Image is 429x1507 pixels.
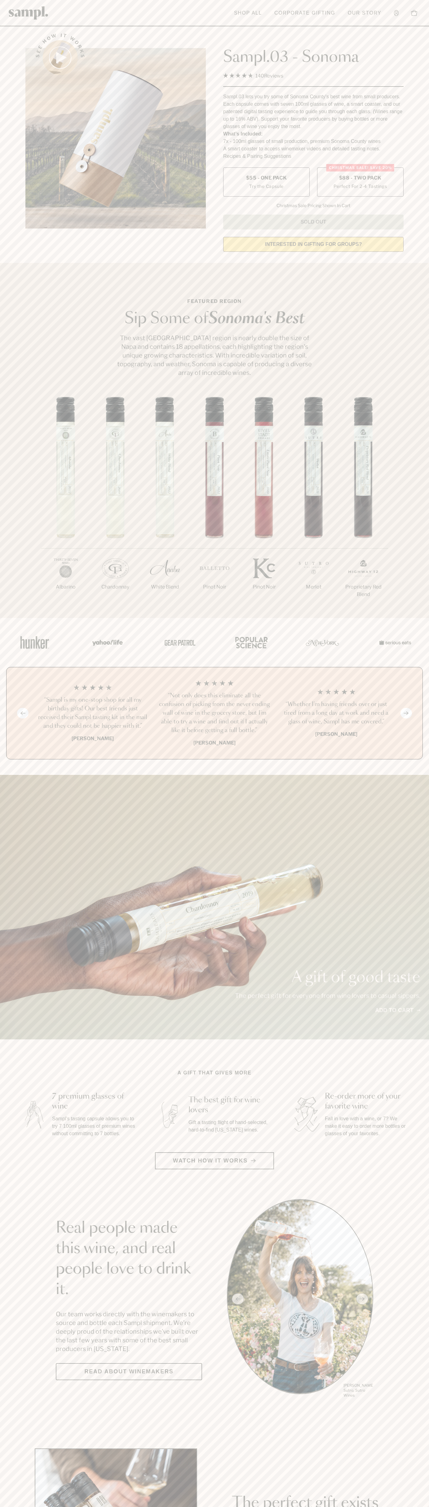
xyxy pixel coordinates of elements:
li: 4 / 7 [190,397,239,611]
p: White Blend [140,583,190,591]
a: Read about Winemakers [56,1363,202,1380]
img: Sampl.03 - Sonoma [25,48,206,229]
button: See how it works [43,40,77,75]
button: Watch how it works [155,1152,274,1169]
p: Pinot Noir [190,583,239,591]
div: Christmas SALE! Save 20% [326,164,394,171]
li: 1 / 4 [37,680,149,747]
li: 7x - 100ml glasses of small production, premium Sonoma County wines [223,138,404,145]
em: Sonoma's Best [208,311,305,326]
ul: carousel [227,1199,373,1399]
p: [PERSON_NAME] Sutro, Sutro Wines [343,1383,373,1398]
span: 140 [255,73,264,79]
p: The vast [GEOGRAPHIC_DATA] region is nearly double the size of Napa and contains 18 appellations,... [115,334,314,377]
img: Sampl logo [9,6,48,20]
h2: Sip Some of [115,311,314,326]
button: Sold Out [223,215,404,229]
strong: What’s Included: [223,131,263,136]
div: 140Reviews [223,72,283,80]
li: 3 / 4 [280,680,392,747]
li: 2 / 4 [159,680,271,747]
p: Featured Region [115,298,314,305]
img: Artboard_7_5b34974b-f019-449e-91fb-745f8d0877ee_x450.png [376,629,413,656]
a: Shop All [231,6,265,20]
small: Perfect For 2-4 Tastings [334,183,387,189]
p: Pinot Noir [239,583,289,591]
h3: “Whether I'm having friends over or just tired from a long day at work and need a glass of wine, ... [280,700,392,726]
h2: Real people made this wine, and real people love to drink it. [56,1218,202,1300]
b: [PERSON_NAME] [72,736,114,741]
b: [PERSON_NAME] [315,731,357,737]
a: interested in gifting for groups? [223,237,404,252]
h3: The best gift for wine lovers [188,1095,273,1115]
p: Fall in love with a wine, or 7? We make it easy to order more bottles or glasses of your favorites. [325,1115,409,1137]
p: A gift of good taste [235,970,420,985]
small: Try the Capsule [249,183,284,189]
li: Recipes & Pairing Suggestions [223,153,404,160]
p: Albarino [41,583,91,591]
h3: Re-order more of your favorite wine [325,1091,409,1111]
img: Artboard_6_04f9a106-072f-468a-bdd7-f11783b05722_x450.png [88,629,125,656]
p: Gift a tasting flight of hand-selected, hard-to-find [US_STATE] wines. [188,1119,273,1134]
p: Sampl's tasting capsule allows you to try 7 100ml glasses of premium wines without committing to ... [52,1115,136,1137]
li: 1 / 7 [41,397,91,611]
button: Next slide [400,708,412,718]
li: 3 / 7 [140,397,190,611]
li: 5 / 7 [239,397,289,611]
img: Artboard_5_7fdae55a-36fd-43f7-8bfd-f74a06a2878e_x450.png [160,629,197,656]
p: Merlot [289,583,338,591]
span: $55 - One Pack [246,175,287,181]
p: Our team works directly with the winemakers to source and bottle each Sampl shipment. We’re deepl... [56,1310,202,1353]
img: Artboard_4_28b4d326-c26e-48f9-9c80-911f17d6414e_x450.png [232,629,269,656]
h3: “Not only does this eliminate all the confusion of picking from the never ending wall of wine in ... [159,691,271,735]
h2: A gift that gives more [178,1069,252,1077]
img: Artboard_1_c8cd28af-0030-4af1-819c-248e302c7f06_x450.png [16,629,53,656]
p: Proprietary Red Blend [338,583,388,598]
span: $88 - Two Pack [339,175,382,181]
a: Add to cart [375,1006,420,1015]
div: Sampl.03 lets you try some of Sonoma County's best wine from small producers. Each capsule comes ... [223,93,404,130]
div: slide 1 [227,1199,373,1399]
a: Corporate Gifting [271,6,338,20]
h3: “Sampl is my one-stop shop for all my birthday gifts! Our best friends just received their Sampl ... [37,696,149,731]
p: Chardonnay [91,583,140,591]
li: A smart coaster to access winemaker videos and detailed tasting notes. [223,145,404,153]
h1: Sampl.03 - Sonoma [223,48,404,67]
b: [PERSON_NAME] [193,740,236,746]
p: The perfect gift for everyone from wine lovers to casual sippers. [235,991,420,1000]
li: Christmas Sale Pricing Shown In Cart [273,203,353,208]
li: 6 / 7 [289,397,338,611]
span: Reviews [264,73,283,79]
li: 7 / 7 [338,397,388,618]
button: Previous slide [17,708,29,718]
img: Artboard_3_0b291449-6e8c-4d07-b2c2-3f3601a19cd1_x450.png [304,629,341,656]
li: 2 / 7 [91,397,140,611]
h3: 7 premium glasses of wine [52,1091,136,1111]
a: Our Story [345,6,385,20]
